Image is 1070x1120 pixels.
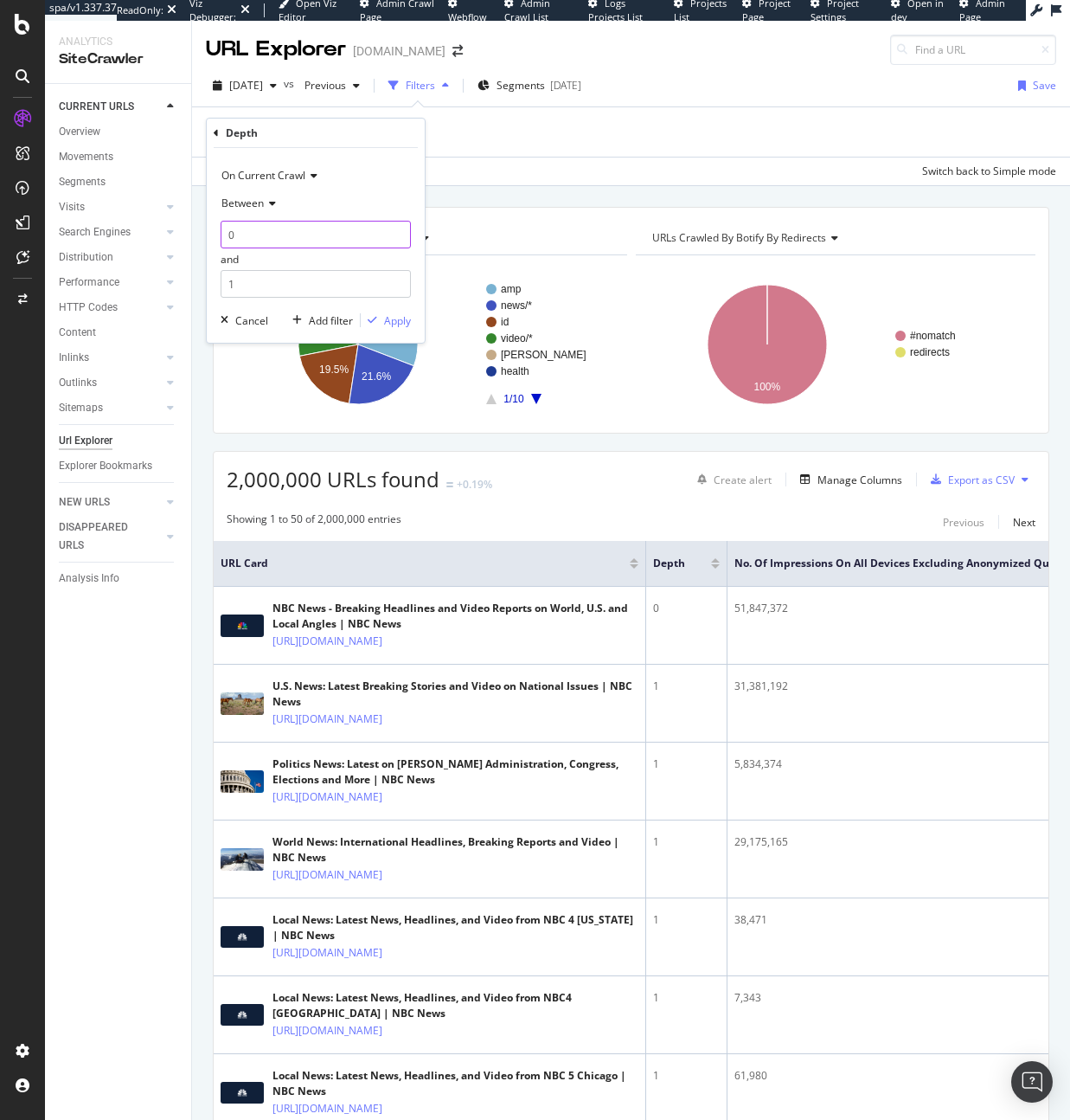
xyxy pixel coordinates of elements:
[1033,78,1056,93] div: Save
[59,432,179,450] a: Url Explorer
[221,196,264,210] span: Between
[1011,1061,1053,1103] div: Open Intercom Messenger
[59,399,103,417] div: Sitemaps
[285,312,353,329] button: Add filter
[59,173,179,191] a: Segments
[298,72,367,100] button: Previous
[272,756,638,788] div: Politics News: Latest on [PERSON_NAME] Administration, Congress, Elections and More | NBC News
[636,269,1036,420] svg: A chart.
[1013,515,1035,530] div: Next
[221,770,264,793] img: main image
[229,78,263,93] span: 2025 Sep. 14th
[59,518,162,555] a: DISAPPEARED URLS
[226,126,258,140] div: Depth
[59,148,179,166] a: Movements
[59,148,113,166] div: Movements
[59,399,162,417] a: Sitemaps
[235,313,268,328] div: Cancel
[59,98,134,116] div: CURRENT URLS
[59,324,96,342] div: Content
[272,601,638,632] div: NBC News - Breaking Headlines and Video Reports on World, U.S. and Local Angles | NBC News
[59,223,162,241] a: Search Engines
[284,76,298,91] span: vs
[59,299,118,317] div: HTTP Codes
[272,944,382,962] a: [URL][DOMAIN_NAME]
[817,473,902,487] div: Manage Columns
[272,1068,638,1099] div: Local News: Latest News, Headlines, and Video from NBC 5 Chicago | NBC News
[59,349,162,367] a: Inlinks
[653,990,720,1006] div: 1
[652,230,826,245] span: URLs Crawled By Botify By redirects
[59,198,162,216] a: Visits
[59,198,85,216] div: Visits
[319,364,349,376] text: 19.5%
[653,601,720,616] div: 0
[59,374,97,392] div: Outlinks
[910,330,956,342] text: #nomatch
[206,35,346,64] div: URL Explorer
[59,493,162,512] a: NEW URLS
[922,164,1056,178] div: Switch back to Simple mode
[948,473,1015,487] div: Export as CSV
[59,457,152,475] div: Explorer Bookmarks
[362,370,391,383] text: 21.6%
[59,223,131,241] div: Search Engines
[59,274,119,292] div: Performance
[59,49,177,69] div: SiteCrawler
[272,711,382,728] a: [URL][DOMAIN_NAME]
[59,349,89,367] div: Inlinks
[501,316,509,328] text: id
[59,248,113,267] div: Distribution
[361,312,411,329] button: Apply
[221,692,264,715] img: main image
[649,224,1021,252] h4: URLs Crawled By Botify By redirects
[446,482,453,487] img: Equal
[59,493,110,512] div: NEW URLS
[910,346,950,358] text: redirects
[59,299,162,317] a: HTTP Codes
[497,78,545,93] span: Segments
[59,248,162,267] a: Distribution
[457,477,492,492] div: +0.19%
[59,123,179,141] a: Overview
[206,72,284,100] button: [DATE]
[59,570,179,588] a: Analysis Info
[653,1068,720,1084] div: 1
[59,123,100,141] div: Overview
[227,465,439,493] span: 2,000,000 URLs found
[1011,72,1056,100] button: Save
[59,570,119,588] div: Analysis Info
[915,158,1056,185] button: Switch back to Simple mode
[272,1100,382,1117] a: [URL][DOMAIN_NAME]
[653,556,685,571] span: Depth
[272,633,382,650] a: [URL][DOMAIN_NAME]
[550,78,581,93] div: [DATE]
[221,615,264,637] img: main image
[221,221,411,298] div: and
[793,469,902,490] button: Manage Columns
[924,466,1015,493] button: Export as CSV
[298,78,346,93] span: Previous
[503,393,524,405] text: 1/10
[59,518,146,555] div: DISAPPEARED URLS
[221,1082,264,1104] img: main image
[227,269,627,420] svg: A chart.
[501,283,522,295] text: amp
[471,72,588,100] button: Segments[DATE]
[653,756,720,772] div: 1
[501,299,532,312] text: news/*
[272,789,382,806] a: [URL][DOMAIN_NAME]
[59,374,162,392] a: Outlinks
[501,332,533,344] text: video/*
[221,556,625,571] span: URL Card
[653,834,720,850] div: 1
[59,432,112,450] div: Url Explorer
[384,313,411,328] div: Apply
[653,912,720,928] div: 1
[59,173,106,191] div: Segments
[943,512,984,532] button: Previous
[214,312,268,329] button: Cancel
[501,365,529,377] text: health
